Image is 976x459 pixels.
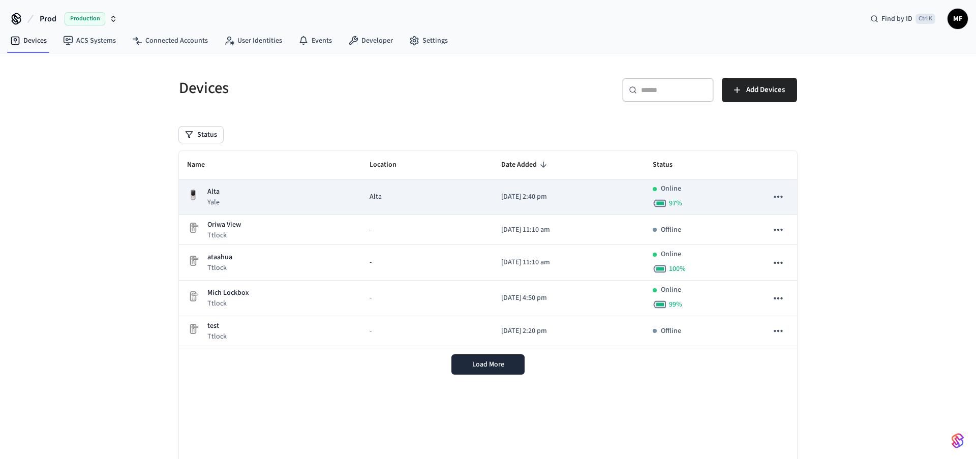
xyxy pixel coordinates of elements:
[501,293,636,303] p: [DATE] 4:50 pm
[370,293,372,303] span: -
[187,255,199,267] img: Placeholder Lock Image
[722,78,797,102] button: Add Devices
[179,151,797,346] table: sticky table
[746,83,785,97] span: Add Devices
[401,32,456,50] a: Settings
[124,32,216,50] a: Connected Accounts
[661,285,681,295] p: Online
[661,249,681,260] p: Online
[661,225,681,235] p: Offline
[881,14,912,24] span: Find by ID
[207,197,220,207] p: Yale
[916,14,935,24] span: Ctrl K
[653,157,686,173] span: Status
[179,127,223,143] button: Status
[501,225,636,235] p: [DATE] 11:10 am
[451,354,525,375] button: Load More
[949,10,967,28] span: MF
[370,257,372,268] span: -
[207,331,227,342] p: Ttlock
[948,9,968,29] button: MF
[187,222,199,234] img: Placeholder Lock Image
[501,257,636,268] p: [DATE] 11:10 am
[2,32,55,50] a: Devices
[501,326,636,336] p: [DATE] 2:20 pm
[65,12,105,25] span: Production
[472,359,504,370] span: Load More
[207,187,220,197] p: Alta
[501,192,636,202] p: [DATE] 2:40 pm
[952,433,964,449] img: SeamLogoGradient.69752ec5.svg
[669,264,686,274] span: 100 %
[179,78,482,99] h5: Devices
[370,192,382,202] span: Alta
[207,230,241,240] p: Ttlock
[370,157,410,173] span: Location
[207,321,227,331] p: test
[370,225,372,235] span: -
[207,298,249,309] p: Ttlock
[55,32,124,50] a: ACS Systems
[862,10,943,28] div: Find by IDCtrl K
[187,157,218,173] span: Name
[669,198,682,208] span: 97 %
[207,220,241,230] p: Oriwa View
[669,299,682,310] span: 99 %
[207,263,232,273] p: Ttlock
[187,323,199,335] img: Placeholder Lock Image
[370,326,372,336] span: -
[661,183,681,194] p: Online
[661,326,681,336] p: Offline
[187,189,199,201] img: Yale Assure Touchscreen Wifi Smart Lock, Satin Nickel, Front
[207,288,249,298] p: Mich Lockbox
[501,157,550,173] span: Date Added
[40,13,56,25] span: Prod
[340,32,401,50] a: Developer
[207,252,232,263] p: ataahua
[216,32,290,50] a: User Identities
[187,290,199,302] img: Placeholder Lock Image
[290,32,340,50] a: Events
